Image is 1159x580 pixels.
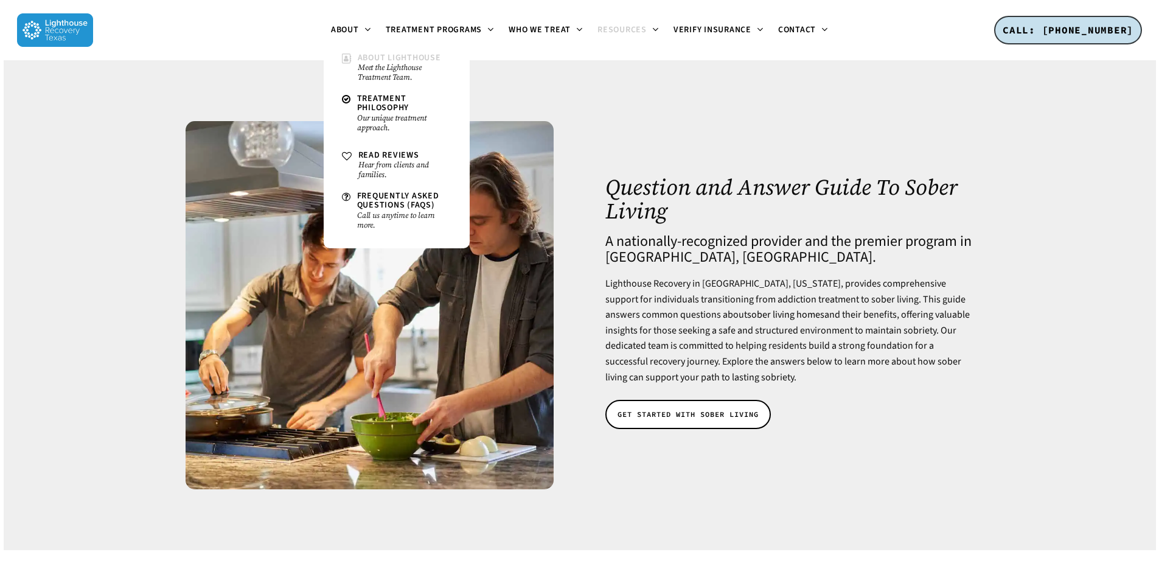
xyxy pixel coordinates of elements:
[357,113,451,133] small: Our unique treatment approach.
[605,277,966,321] span: Lighthouse Recovery in [GEOGRAPHIC_DATA], [US_STATE], provides comprehensive support for individu...
[509,24,571,36] span: Who We Treat
[324,26,378,35] a: About
[778,24,816,36] span: Contact
[1003,24,1133,36] span: CALL: [PHONE_NUMBER]
[605,400,771,429] a: GET STARTED WITH SOBER LIVING
[357,93,409,114] span: Treatment Philosophy
[378,26,502,35] a: Treatment Programs
[605,234,973,265] h4: A nationally-recognized provider and the premier program in [GEOGRAPHIC_DATA], [GEOGRAPHIC_DATA].
[331,24,359,36] span: About
[747,308,824,321] a: sober living homes
[618,408,759,421] span: GET STARTED WITH SOBER LIVING
[605,175,973,223] h1: Question and Answer Guide To Sober Living
[357,190,439,211] span: Frequently Asked Questions (FAQs)
[17,13,93,47] img: Lighthouse Recovery Texas
[358,63,451,82] small: Meet the Lighthouse Treatment Team.
[994,16,1142,45] a: CALL: [PHONE_NUMBER]
[358,52,441,64] span: About Lighthouse
[590,26,666,35] a: Resources
[358,149,419,161] span: Read Reviews
[501,26,590,35] a: Who We Treat
[336,145,458,186] a: Read ReviewsHear from clients and families.
[666,26,771,35] a: Verify Insurance
[336,88,458,139] a: Treatment PhilosophyOur unique treatment approach.
[336,186,458,236] a: Frequently Asked Questions (FAQs)Call us anytime to learn more.
[336,47,458,88] a: About LighthouseMeet the Lighthouse Treatment Team.
[771,26,835,35] a: Contact
[673,24,751,36] span: Verify Insurance
[386,24,482,36] span: Treatment Programs
[358,160,451,180] small: Hear from clients and families.
[357,211,451,230] small: Call us anytime to learn more.
[597,24,647,36] span: Resources
[605,308,970,383] span: and their benefits, offering valuable insights for those seeking a safe and structured environmen...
